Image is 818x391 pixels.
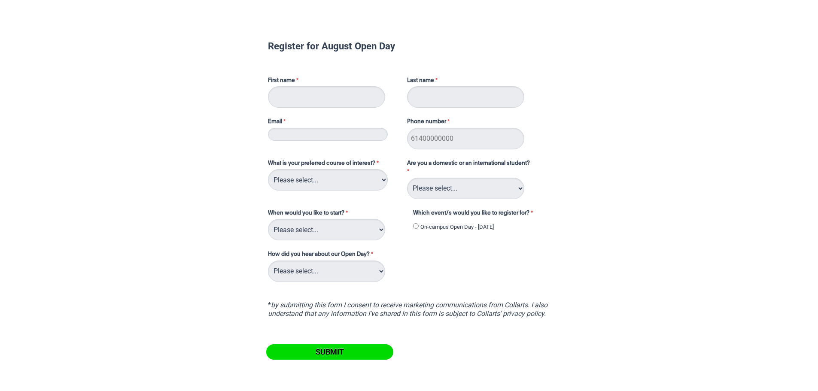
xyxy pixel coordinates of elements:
[268,42,550,50] h1: Register for August Open Day
[268,209,404,219] label: When would you like to start?
[407,178,524,199] select: Are you a domestic or an international student?
[268,219,385,240] select: When would you like to start?
[268,169,388,191] select: What is your preferred course of interest?
[268,250,375,261] label: How did you hear about our Open Day?
[268,76,398,87] label: First name
[268,301,547,318] i: by submitting this form I consent to receive marketing communications from Collarts. I also under...
[268,261,385,282] select: How did you hear about our Open Day?
[413,209,544,219] label: Which event/s would you like to register for?
[420,223,494,231] label: On-campus Open Day - [DATE]
[407,76,440,87] label: Last name
[268,118,398,128] label: Email
[407,86,524,108] input: Last name
[407,118,452,128] label: Phone number
[268,159,398,170] label: What is your preferred course of interest?
[268,86,385,108] input: First name
[268,128,388,141] input: Email
[407,128,524,149] input: Phone number
[407,161,530,166] span: Are you a domestic or an international student?
[266,344,393,360] input: Submit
